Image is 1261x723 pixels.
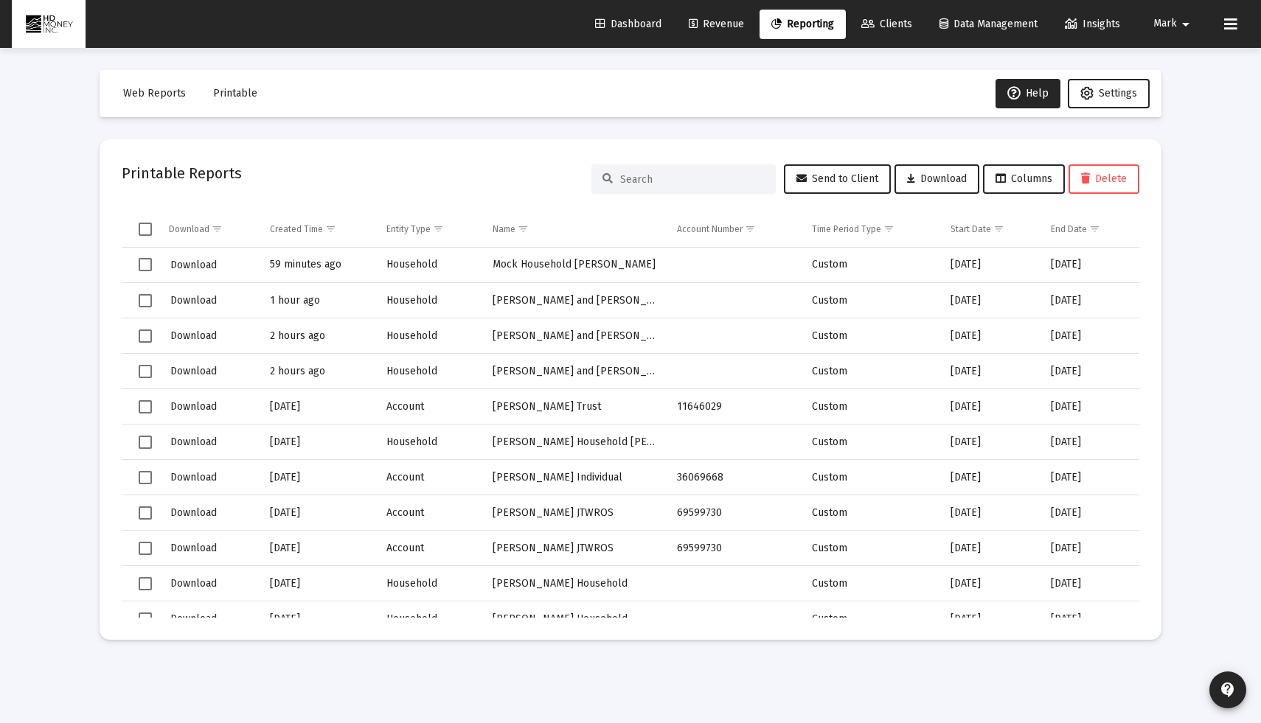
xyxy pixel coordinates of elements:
[169,360,218,382] button: Download
[169,537,218,559] button: Download
[1041,389,1139,425] td: [DATE]
[260,566,377,601] td: [DATE]
[1041,566,1139,601] td: [DATE]
[667,212,802,247] td: Column Account Number
[260,248,377,283] td: 59 minutes ago
[139,577,152,590] div: Select row
[260,531,377,566] td: [DATE]
[1153,18,1177,30] span: Mark
[139,400,152,413] div: Select row
[169,431,218,453] button: Download
[433,223,444,234] span: Show filter options for column 'Entity Type'
[850,10,924,39] a: Clients
[983,164,1065,194] button: Columns
[677,223,743,235] div: Account Number
[201,79,269,108] button: Printable
[376,495,482,531] td: Account
[482,495,667,531] td: [PERSON_NAME] JTWROS
[677,10,756,39] a: Revenue
[376,248,482,283] td: Household
[1041,212,1139,247] td: Column End Date
[169,396,218,417] button: Download
[139,542,152,555] div: Select row
[1041,283,1139,318] td: [DATE]
[376,354,482,389] td: Household
[376,566,482,601] td: Household
[689,18,744,30] span: Revenue
[260,389,377,425] td: [DATE]
[170,612,217,625] span: Download
[376,212,482,247] td: Column Entity Type
[940,212,1041,247] td: Column Start Date
[518,223,529,234] span: Show filter options for column 'Name'
[1051,223,1087,235] div: End Date
[802,283,940,318] td: Custom
[23,10,74,39] img: Dashboard
[1136,9,1212,38] button: Mark
[802,318,940,354] td: Custom
[940,425,1041,460] td: [DATE]
[270,223,323,235] div: Created Time
[1081,172,1127,185] span: Delete
[260,283,377,318] td: 1 hour ago
[260,318,377,354] td: 2 hours ago
[139,506,152,520] div: Select row
[325,223,336,234] span: Show filter options for column 'Created Time'
[1041,601,1139,637] td: [DATE]
[376,283,482,318] td: Household
[260,495,377,531] td: [DATE]
[170,259,217,271] span: Download
[940,460,1041,495] td: [DATE]
[940,389,1041,425] td: [DATE]
[812,223,881,235] div: Time Period Type
[386,223,431,235] div: Entity Type
[1177,10,1195,39] mat-icon: arrow_drop_down
[951,223,991,235] div: Start Date
[667,389,802,425] td: 11646029
[883,223,894,234] span: Show filter options for column 'Time Period Type'
[376,601,482,637] td: Household
[993,223,1004,234] span: Show filter options for column 'Start Date'
[1089,223,1100,234] span: Show filter options for column 'End Date'
[745,223,756,234] span: Show filter options for column 'Account Number'
[940,495,1041,531] td: [DATE]
[667,495,802,531] td: 69599730
[170,506,217,519] span: Download
[1007,87,1049,99] span: Help
[482,531,667,566] td: [PERSON_NAME] JTWROS
[139,258,152,271] div: Select row
[907,172,967,185] span: Download
[170,294,217,307] span: Download
[1065,18,1120,30] span: Insights
[213,87,257,99] span: Printable
[1041,460,1139,495] td: [DATE]
[939,18,1038,30] span: Data Management
[482,566,667,601] td: [PERSON_NAME] Household
[159,212,260,247] td: Column Download
[260,601,377,637] td: [DATE]
[1041,531,1139,566] td: [DATE]
[1041,425,1139,460] td: [DATE]
[802,212,940,247] td: Column Time Period Type
[583,10,673,39] a: Dashboard
[212,223,223,234] span: Show filter options for column 'Download'
[482,248,667,283] td: Mock Household [PERSON_NAME]
[1099,87,1137,99] span: Settings
[802,425,940,460] td: Custom
[940,531,1041,566] td: [DATE]
[493,223,515,235] div: Name
[894,164,979,194] button: Download
[482,283,667,318] td: [PERSON_NAME] and [PERSON_NAME]
[170,365,217,377] span: Download
[169,467,218,488] button: Download
[802,460,940,495] td: Custom
[996,172,1052,185] span: Columns
[111,79,198,108] button: Web Reports
[169,290,218,311] button: Download
[169,608,218,629] button: Download
[170,471,217,483] span: Download
[940,318,1041,354] td: [DATE]
[784,164,891,194] button: Send to Client
[260,425,377,460] td: [DATE]
[169,325,218,346] button: Download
